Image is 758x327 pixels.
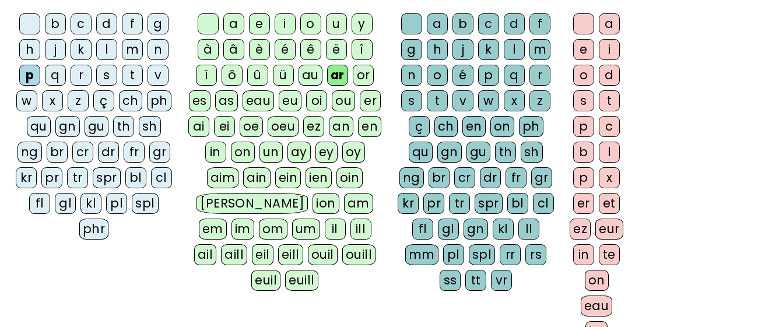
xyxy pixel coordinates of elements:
[336,167,363,188] div: oin
[71,39,92,60] div: k
[427,39,448,60] div: h
[449,193,470,214] div: tr
[252,244,273,265] div: eil
[521,142,543,163] div: sh
[119,90,142,111] div: ch
[490,116,514,137] div: on
[493,219,514,240] div: kl
[529,65,550,86] div: r
[427,65,448,86] div: o
[308,244,338,265] div: ouil
[342,244,376,265] div: ouill
[525,244,546,265] div: rs
[106,193,127,214] div: pl
[452,65,473,86] div: é
[437,142,462,163] div: gn
[518,219,539,240] div: ll
[287,142,311,163] div: ay
[247,65,268,86] div: û
[214,116,235,137] div: ei
[352,39,373,60] div: î
[452,39,473,60] div: j
[45,39,66,60] div: j
[599,167,620,188] div: x
[300,39,321,60] div: ê
[231,142,255,163] div: on
[504,90,525,111] div: x
[268,116,299,137] div: oeu
[475,193,503,214] div: spr
[148,65,169,86] div: v
[71,13,92,34] div: c
[93,90,114,111] div: ç
[300,13,321,34] div: o
[125,167,146,188] div: bl
[19,65,40,86] div: p
[16,90,37,111] div: w
[423,193,444,214] div: pr
[599,39,620,60] div: i
[194,244,217,265] div: ail
[275,13,296,34] div: i
[599,13,620,34] div: a
[96,39,117,60] div: l
[122,65,143,86] div: t
[332,90,355,111] div: ou
[275,167,301,188] div: ein
[581,296,613,317] div: eau
[223,13,244,34] div: a
[573,39,594,60] div: e
[399,167,424,188] div: ng
[93,167,121,188] div: spr
[427,13,448,34] div: a
[313,193,339,214] div: ion
[504,39,525,60] div: l
[353,65,374,86] div: or
[342,142,365,163] div: oy
[79,219,109,240] div: phr
[243,90,275,111] div: eau
[124,142,145,163] div: fr
[67,167,88,188] div: tr
[573,116,594,137] div: p
[45,65,66,86] div: q
[599,244,620,265] div: te
[452,13,473,34] div: b
[599,193,620,214] div: et
[306,167,332,188] div: ien
[222,65,243,86] div: ô
[599,65,620,86] div: d
[344,193,373,214] div: am
[259,142,283,163] div: un
[139,116,161,137] div: sh
[189,90,210,111] div: es
[68,90,89,111] div: z
[188,116,209,137] div: ai
[71,65,92,86] div: r
[360,90,381,111] div: er
[533,193,554,214] div: cl
[326,13,347,34] div: u
[401,65,422,86] div: n
[27,116,51,137] div: qu
[273,65,294,86] div: ü
[243,167,271,188] div: ain
[29,193,50,214] div: fl
[464,219,488,240] div: gn
[462,116,486,137] div: en
[427,90,448,111] div: t
[401,90,422,111] div: s
[573,167,594,188] div: p
[325,219,346,240] div: il
[573,90,594,111] div: s
[240,116,263,137] div: oe
[122,13,143,34] div: f
[504,13,525,34] div: d
[41,167,62,188] div: pr
[113,116,134,137] div: th
[223,39,244,60] div: â
[198,39,219,60] div: à
[249,13,270,34] div: e
[47,142,68,163] div: br
[306,90,327,111] div: oi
